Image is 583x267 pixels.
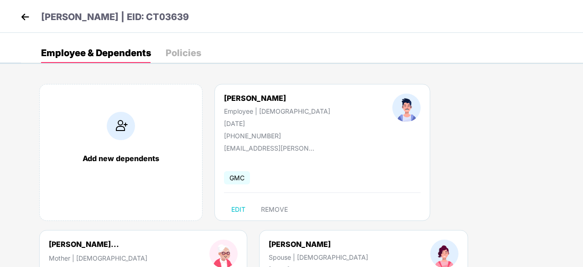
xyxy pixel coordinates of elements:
button: EDIT [224,202,253,217]
span: EDIT [231,206,245,213]
div: [DATE] [224,120,330,127]
img: profileImage [392,94,421,122]
span: GMC [224,171,250,184]
div: Policies [166,48,201,58]
div: Add new dependents [49,154,193,163]
button: REMOVE [254,202,295,217]
img: back [18,10,32,24]
span: REMOVE [261,206,288,213]
p: [PERSON_NAME] | EID: CT03639 [41,10,189,24]
div: Spouse | [DEMOGRAPHIC_DATA] [269,253,368,261]
div: [PHONE_NUMBER] [224,132,330,140]
div: Employee & Dependents [41,48,151,58]
div: [PERSON_NAME]... [49,240,119,249]
div: [PERSON_NAME] [269,240,368,249]
img: addIcon [107,112,135,140]
div: [EMAIL_ADDRESS][PERSON_NAME][DOMAIN_NAME] [224,144,315,152]
div: Employee | [DEMOGRAPHIC_DATA] [224,107,330,115]
div: Mother | [DEMOGRAPHIC_DATA] [49,254,147,262]
div: [PERSON_NAME] [224,94,330,103]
